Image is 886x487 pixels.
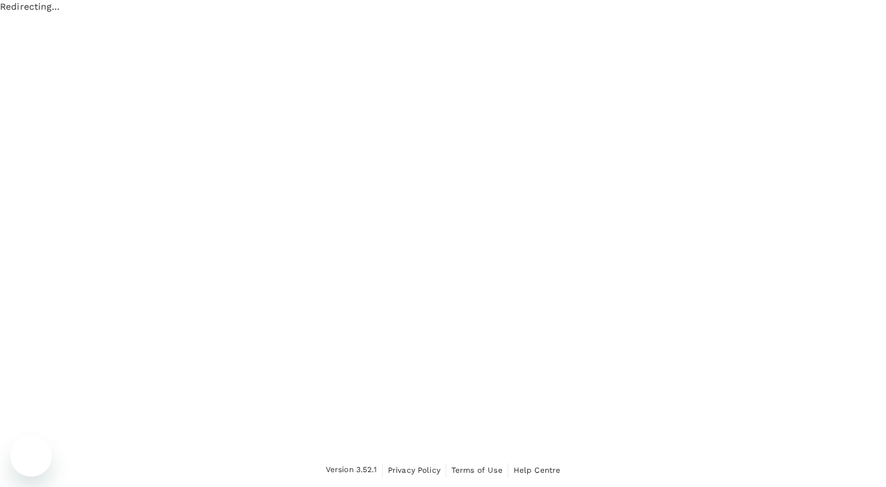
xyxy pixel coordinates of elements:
a: Terms of Use [451,463,503,477]
iframe: Button to launch messaging window [10,435,52,477]
span: Help Centre [514,466,561,475]
span: Version 3.52.1 [326,464,377,477]
span: Privacy Policy [388,466,440,475]
a: Help Centre [514,463,561,477]
span: Terms of Use [451,466,503,475]
a: Privacy Policy [388,463,440,477]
